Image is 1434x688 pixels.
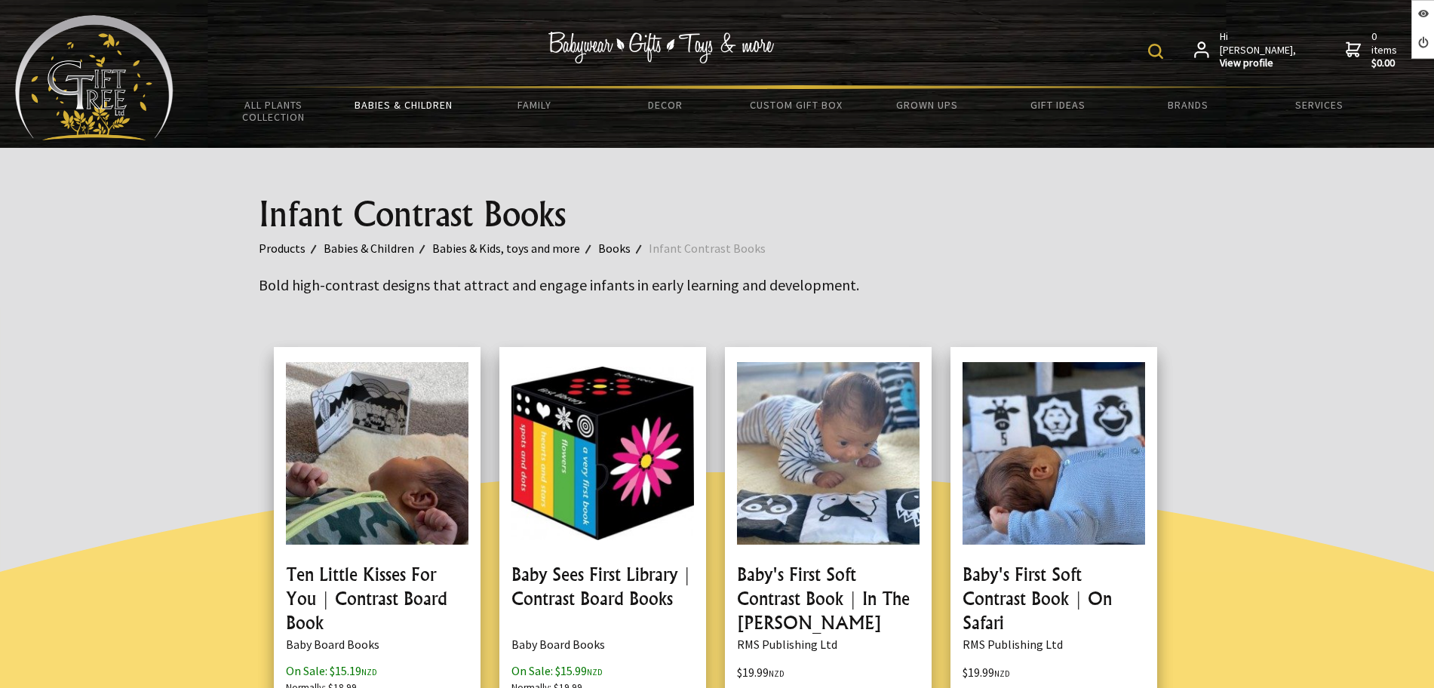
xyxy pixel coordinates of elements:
[1254,89,1384,121] a: Services
[548,32,774,63] img: Babywear - Gifts - Toys & more
[469,89,600,121] a: Family
[259,238,324,258] a: Products
[208,89,339,133] a: All Plants Collection
[1220,57,1297,70] strong: View profile
[1371,29,1400,70] span: 0 items
[1194,30,1297,70] a: Hi [PERSON_NAME],View profile
[1123,89,1254,121] a: Brands
[861,89,992,121] a: Grown Ups
[1148,44,1163,59] img: product search
[600,89,730,121] a: Decor
[649,238,784,258] a: Infant Contrast Books
[259,275,859,294] big: Bold high-contrast designs that attract and engage infants in early learning and development.
[15,15,173,140] img: Babyware - Gifts - Toys and more...
[339,89,469,121] a: Babies & Children
[259,196,1176,232] h1: Infant Contrast Books
[1346,30,1400,70] a: 0 items$0.00
[731,89,861,121] a: Custom Gift Box
[324,238,432,258] a: Babies & Children
[1371,57,1400,70] strong: $0.00
[1220,30,1297,70] span: Hi [PERSON_NAME],
[992,89,1122,121] a: Gift Ideas
[432,238,598,258] a: Babies & Kids, toys and more
[598,238,649,258] a: Books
